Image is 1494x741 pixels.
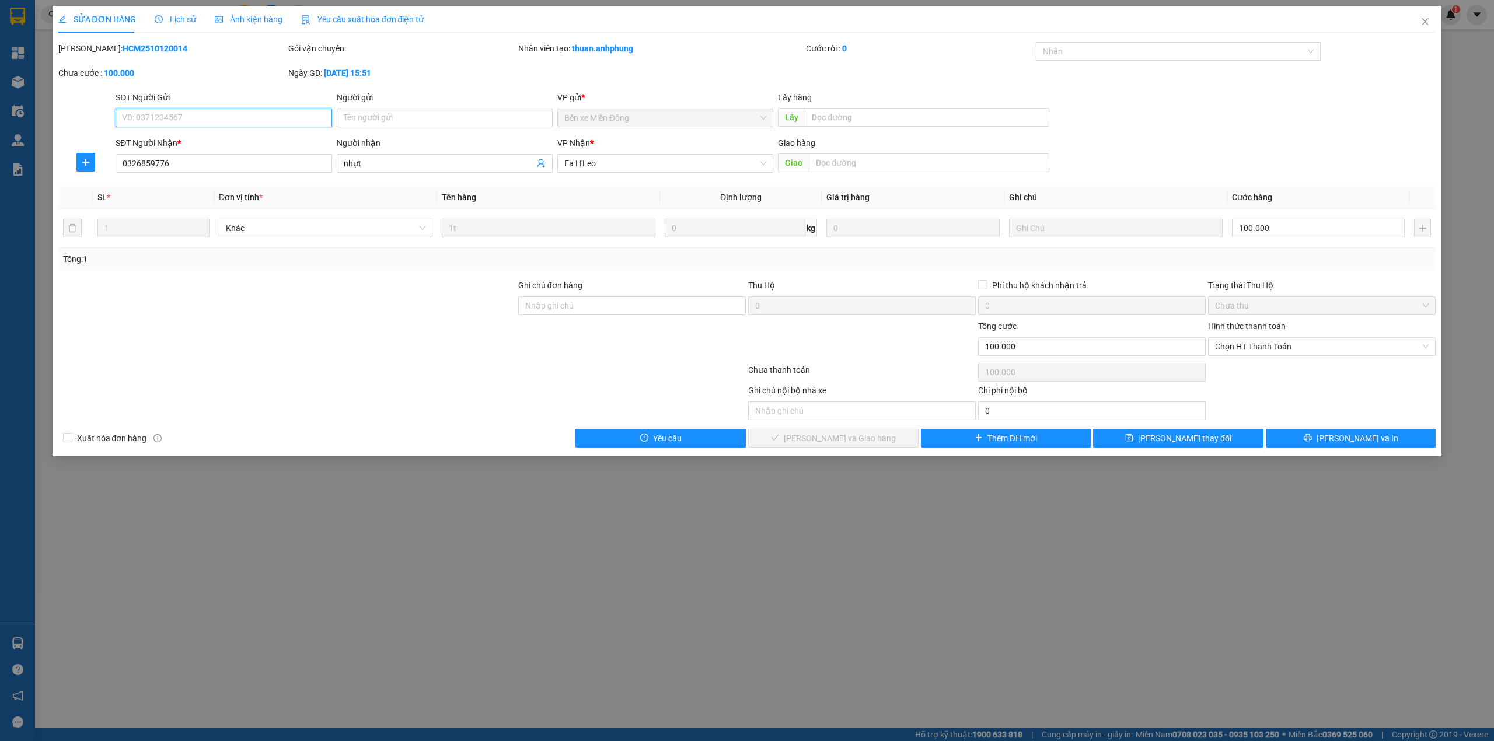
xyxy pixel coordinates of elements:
[226,219,425,237] span: Khác
[564,155,766,172] span: Ea H'Leo
[123,44,187,53] b: HCM2510120014
[58,42,286,55] div: [PERSON_NAME]:
[1004,186,1227,209] th: Ghi chú
[104,68,134,78] b: 100.000
[1215,338,1429,355] span: Chọn HT Thanh Toán
[1138,432,1231,445] span: [PERSON_NAME] thay đổi
[63,219,82,237] button: delete
[1208,279,1436,292] div: Trạng thái Thu Hộ
[301,15,310,25] img: icon
[778,138,815,148] span: Giao hàng
[155,15,163,23] span: clock-circle
[215,15,282,24] span: Ảnh kiện hàng
[564,109,766,127] span: Bến xe Miền Đông
[575,429,746,448] button: exclamation-circleYêu cầu
[557,138,590,148] span: VP Nhận
[324,68,371,78] b: [DATE] 15:51
[155,15,196,24] span: Lịch sử
[778,93,812,102] span: Lấy hàng
[557,91,773,104] div: VP gửi
[288,42,516,55] div: Gói vận chuyển:
[826,193,870,202] span: Giá trị hàng
[805,108,1049,127] input: Dọc đường
[1317,432,1398,445] span: [PERSON_NAME] và In
[219,193,263,202] span: Đơn vị tính
[58,15,136,24] span: SỬA ĐƠN HÀNG
[518,296,746,315] input: Ghi chú đơn hàng
[1414,219,1431,237] button: plus
[640,434,648,443] span: exclamation-circle
[301,15,424,24] span: Yêu cầu xuất hóa đơn điện tử
[337,137,553,149] div: Người nhận
[518,42,804,55] div: Nhân viên tạo:
[63,253,576,265] div: Tổng: 1
[1208,321,1286,331] label: Hình thức thanh toán
[1304,434,1312,443] span: printer
[975,434,983,443] span: plus
[778,108,805,127] span: Lấy
[748,281,775,290] span: Thu Hộ
[518,281,582,290] label: Ghi chú đơn hàng
[778,153,809,172] span: Giao
[1093,429,1263,448] button: save[PERSON_NAME] thay đổi
[1009,219,1223,237] input: Ghi Chú
[720,193,762,202] span: Định lượng
[337,91,553,104] div: Người gửi
[72,432,152,445] span: Xuất hóa đơn hàng
[826,219,999,237] input: 0
[978,321,1017,331] span: Tổng cước
[1420,17,1430,26] span: close
[153,434,162,442] span: info-circle
[76,153,95,172] button: plus
[805,219,817,237] span: kg
[97,193,107,202] span: SL
[987,279,1091,292] span: Phí thu hộ khách nhận trả
[921,429,1091,448] button: plusThêm ĐH mới
[748,429,919,448] button: check[PERSON_NAME] và Giao hàng
[978,384,1206,401] div: Chi phí nội bộ
[77,158,95,167] span: plus
[1266,429,1436,448] button: printer[PERSON_NAME] và In
[748,384,976,401] div: Ghi chú nội bộ nhà xe
[1215,297,1429,314] span: Chưa thu
[215,15,223,23] span: picture
[442,193,476,202] span: Tên hàng
[1409,6,1441,39] button: Close
[806,42,1034,55] div: Cước rồi :
[1125,434,1133,443] span: save
[58,15,67,23] span: edit
[288,67,516,79] div: Ngày GD:
[58,67,286,79] div: Chưa cước :
[809,153,1049,172] input: Dọc đường
[442,219,655,237] input: VD: Bàn, Ghế
[653,432,682,445] span: Yêu cầu
[747,363,977,384] div: Chưa thanh toán
[1232,193,1272,202] span: Cước hàng
[987,432,1037,445] span: Thêm ĐH mới
[116,137,331,149] div: SĐT Người Nhận
[116,91,331,104] div: SĐT Người Gửi
[536,159,546,168] span: user-add
[748,401,976,420] input: Nhập ghi chú
[842,44,847,53] b: 0
[572,44,633,53] b: thuan.anhphung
